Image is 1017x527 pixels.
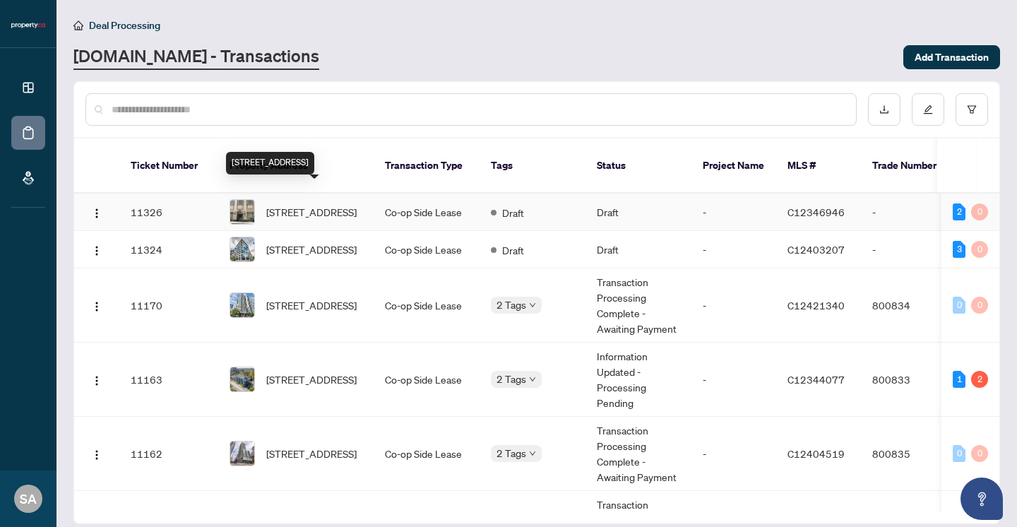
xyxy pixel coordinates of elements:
[585,194,691,231] td: Draft
[861,138,960,194] th: Trade Number
[787,206,845,218] span: C12346946
[119,343,218,417] td: 11163
[787,243,845,256] span: C12403207
[915,46,989,69] span: Add Transaction
[953,445,965,462] div: 0
[691,268,776,343] td: -
[73,20,83,30] span: home
[529,450,536,457] span: down
[85,442,108,465] button: Logo
[20,489,37,509] span: SA
[861,231,960,268] td: -
[585,268,691,343] td: Transaction Processing Complete - Awaiting Payment
[218,138,374,194] th: Property Address
[861,417,960,491] td: 800835
[903,45,1000,69] button: Add Transaction
[691,343,776,417] td: -
[230,367,254,391] img: thumbnail-img
[230,293,254,317] img: thumbnail-img
[85,201,108,223] button: Logo
[226,152,314,174] div: [STREET_ADDRESS]
[953,371,965,388] div: 1
[73,45,319,70] a: [DOMAIN_NAME] - Transactions
[956,93,988,126] button: filter
[266,372,357,387] span: [STREET_ADDRESS]
[879,105,889,114] span: download
[961,478,1003,520] button: Open asap
[119,231,218,268] td: 11324
[861,343,960,417] td: 800833
[529,376,536,383] span: down
[861,268,960,343] td: 800834
[91,208,102,219] img: Logo
[529,302,536,309] span: down
[967,105,977,114] span: filter
[91,449,102,461] img: Logo
[776,138,861,194] th: MLS #
[85,294,108,316] button: Logo
[953,203,965,220] div: 2
[971,371,988,388] div: 2
[91,375,102,386] img: Logo
[85,238,108,261] button: Logo
[374,231,480,268] td: Co-op Side Lease
[971,241,988,258] div: 0
[85,368,108,391] button: Logo
[374,268,480,343] td: Co-op Side Lease
[923,105,933,114] span: edit
[266,204,357,220] span: [STREET_ADDRESS]
[787,447,845,460] span: C12404519
[787,373,845,386] span: C12344077
[374,343,480,417] td: Co-op Side Lease
[119,138,218,194] th: Ticket Number
[119,268,218,343] td: 11170
[119,194,218,231] td: 11326
[787,299,845,312] span: C12421340
[502,242,524,258] span: Draft
[691,138,776,194] th: Project Name
[496,297,526,313] span: 2 Tags
[230,200,254,224] img: thumbnail-img
[585,417,691,491] td: Transaction Processing Complete - Awaiting Payment
[502,205,524,220] span: Draft
[91,245,102,256] img: Logo
[119,417,218,491] td: 11162
[971,297,988,314] div: 0
[89,19,160,32] span: Deal Processing
[585,138,691,194] th: Status
[496,445,526,461] span: 2 Tags
[971,203,988,220] div: 0
[868,93,900,126] button: download
[11,21,45,30] img: logo
[480,138,585,194] th: Tags
[861,194,960,231] td: -
[266,242,357,257] span: [STREET_ADDRESS]
[585,343,691,417] td: Information Updated - Processing Pending
[266,297,357,313] span: [STREET_ADDRESS]
[374,138,480,194] th: Transaction Type
[691,194,776,231] td: -
[374,194,480,231] td: Co-op Side Lease
[691,417,776,491] td: -
[230,442,254,466] img: thumbnail-img
[585,231,691,268] td: Draft
[266,446,357,461] span: [STREET_ADDRESS]
[691,231,776,268] td: -
[953,297,965,314] div: 0
[496,371,526,387] span: 2 Tags
[91,301,102,312] img: Logo
[374,417,480,491] td: Co-op Side Lease
[953,241,965,258] div: 3
[230,237,254,261] img: thumbnail-img
[912,93,944,126] button: edit
[971,445,988,462] div: 0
